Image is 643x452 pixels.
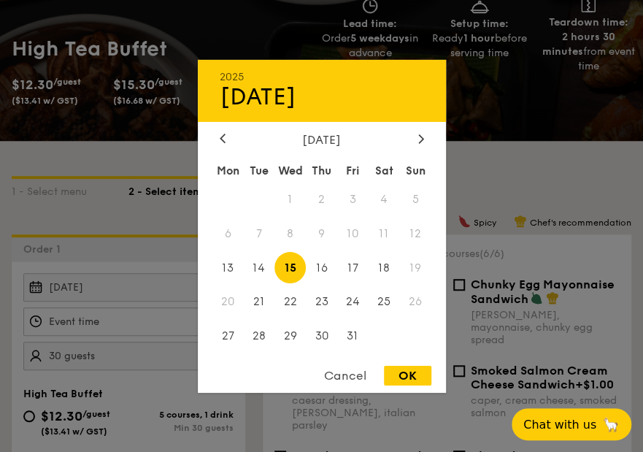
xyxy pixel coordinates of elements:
div: [DATE] [220,132,424,146]
span: 27 [212,321,244,352]
span: 21 [243,286,274,318]
span: 8 [274,218,306,249]
span: 20 [212,286,244,318]
div: Mon [212,157,244,183]
span: 7 [243,218,274,249]
span: 15 [274,252,306,283]
span: 18 [369,252,400,283]
span: 24 [337,286,369,318]
span: 3 [337,183,369,215]
div: [DATE] [220,83,424,110]
span: 🦙 [602,416,620,433]
div: Sun [400,157,431,183]
span: 12 [400,218,431,249]
span: 2 [306,183,337,215]
div: Cancel [309,366,381,386]
div: Fri [337,157,369,183]
div: Thu [306,157,337,183]
span: 13 [212,252,244,283]
span: 1 [274,183,306,215]
span: 16 [306,252,337,283]
span: 23 [306,286,337,318]
span: 14 [243,252,274,283]
button: Chat with us🦙 [512,408,631,440]
div: Wed [274,157,306,183]
span: 29 [274,321,306,352]
div: Sat [369,157,400,183]
span: 11 [369,218,400,249]
span: 10 [337,218,369,249]
span: Chat with us [523,418,596,432]
span: 26 [400,286,431,318]
span: 30 [306,321,337,352]
span: 25 [369,286,400,318]
span: 19 [400,252,431,283]
span: 5 [400,183,431,215]
span: 17 [337,252,369,283]
span: 28 [243,321,274,352]
span: 31 [337,321,369,352]
div: Tue [243,157,274,183]
span: 22 [274,286,306,318]
span: 6 [212,218,244,249]
div: 2025 [220,70,424,83]
div: OK [384,366,431,386]
span: 9 [306,218,337,249]
span: 4 [369,183,400,215]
